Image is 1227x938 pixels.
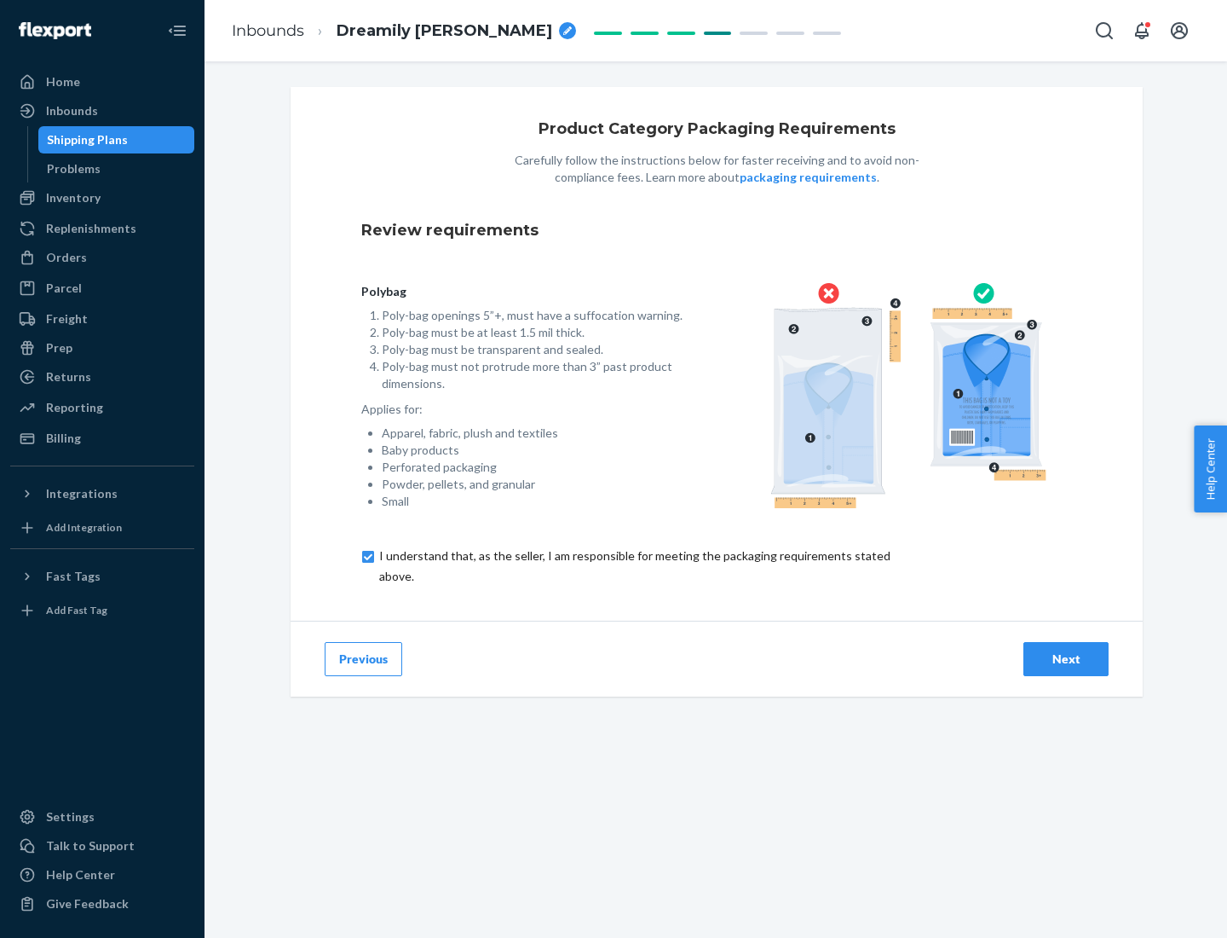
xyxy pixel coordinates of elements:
div: Give Feedback [46,895,129,912]
li: Baby products [382,442,689,459]
li: Poly-bag must be at least 1.5 mil thick. [382,324,689,341]
a: Shipping Plans [38,126,195,153]
div: Add Fast Tag [46,603,107,617]
button: Open Search Box [1087,14,1121,48]
button: Close Navigation [160,14,194,48]
li: Small [382,493,689,510]
a: Talk to Support [10,832,194,860]
a: Add Fast Tag [10,597,194,624]
div: Home [46,73,80,90]
div: Add Integration [46,520,122,535]
li: Poly-bag must be transparent and sealed. [382,341,689,358]
div: Shipping Plans [47,131,128,148]
li: Powder, pellets, and granular [382,476,689,493]
div: Problems [47,160,101,177]
button: Fast Tags [10,563,194,590]
span: Dreamily Calm Akbash [337,20,552,43]
div: Prep [46,339,72,356]
div: Inbounds [46,102,98,119]
li: Apparel, fabric, plush and textiles [382,425,689,442]
h1: Product Category Packaging Requirements [539,121,896,138]
div: Talk to Support [46,837,135,854]
button: Next [1023,642,1109,676]
li: Perforated packaging [382,459,689,476]
a: Parcel [10,275,194,302]
a: Reporting [10,394,194,421]
a: Inbounds [10,97,194,124]
div: Parcel [46,280,82,297]
button: Previous [325,642,402,676]
a: Replenishments [10,215,194,242]
a: Inbounds [232,21,304,40]
div: Integrations [46,485,118,502]
button: Integrations [10,480,194,507]
button: Open notifications [1125,14,1159,48]
a: Billing [10,425,194,452]
a: Freight [10,305,194,333]
div: Freight [46,310,88,327]
div: Orders [46,249,87,266]
a: Home [10,68,194,96]
a: Help Center [10,861,194,889]
li: Poly-bag openings 5”+, must have a suffocation warning. [382,307,689,324]
div: Settings [46,808,95,825]
div: Reporting [46,399,103,416]
img: polybag.ac92ac876edd07edd96c1eaacd328395.png [770,283,1046,508]
a: Problems [38,155,195,182]
ol: breadcrumbs [218,6,590,56]
button: packaging requirements [740,169,877,186]
div: Billing [46,430,81,447]
div: Fast Tags [46,568,101,585]
a: Inventory [10,184,194,211]
button: Help Center [1194,426,1227,512]
a: Settings [10,803,194,831]
a: Orders [10,244,194,271]
div: Returns [46,368,91,385]
p: Polybag [361,283,689,300]
a: Returns [10,363,194,391]
div: Replenishments [46,220,136,237]
button: Open account menu [1162,14,1196,48]
div: Next [1038,651,1094,668]
li: Poly-bag must not protrude more than 3” past product dimensions. [382,358,689,392]
a: Add Integration [10,514,194,541]
button: Give Feedback [10,890,194,918]
img: Flexport logo [19,22,91,39]
div: Help Center [46,866,115,883]
p: Applies for: [361,401,689,418]
a: Prep [10,334,194,362]
p: Carefully follow the instructions below for faster receiving and to avoid non-compliance fees. Le... [495,152,938,186]
div: Review requirements [361,206,1072,256]
div: Inventory [46,189,101,206]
